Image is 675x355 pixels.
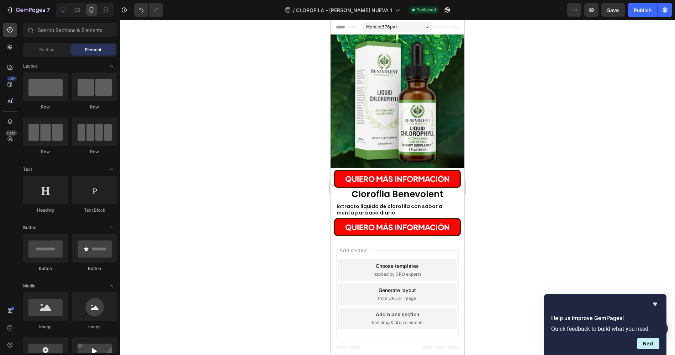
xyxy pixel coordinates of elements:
[106,280,117,292] span: Toggle open
[3,3,53,17] button: 7
[39,47,55,53] span: Section
[23,104,68,110] div: Row
[637,338,659,349] button: Next question
[72,207,117,213] div: Text Block
[634,6,652,14] div: Publish
[23,324,68,330] div: Image
[23,207,68,213] div: Heading
[85,47,101,53] span: Element
[7,76,17,81] div: 450
[651,300,659,308] button: Hide survey
[72,265,117,272] div: Button
[5,130,17,136] div: Beta
[293,6,295,14] span: /
[23,224,36,231] span: Button
[23,63,37,69] span: Layout
[134,3,163,17] div: Undo/Redo
[72,104,117,110] div: Row
[551,314,659,323] h2: Help us improve GemPages!
[607,7,619,13] span: Save
[106,222,117,233] span: Toggle open
[23,166,32,173] span: Text
[106,164,117,175] span: Toggle open
[416,7,436,13] span: Published
[106,60,117,72] span: Toggle open
[331,20,464,355] iframe: Design area
[23,283,36,289] span: Media
[23,149,68,155] div: Row
[72,149,117,155] div: Row
[47,6,50,14] p: 7
[23,265,68,272] div: Button
[72,324,117,330] div: Image
[628,3,658,17] button: Publish
[551,325,659,332] p: Quick feedback to build what you need.
[551,300,659,349] div: Help us improve GemPages!
[601,3,625,17] button: Save
[296,6,392,14] span: CLOROFILA - [PERSON_NAME] NUEVA 1
[23,23,117,37] input: Search Sections & Elements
